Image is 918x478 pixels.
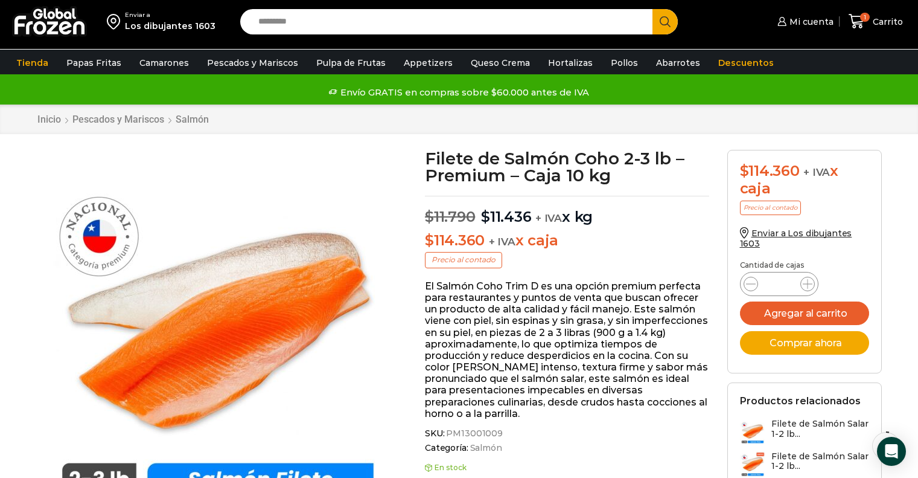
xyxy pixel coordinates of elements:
a: Descuentos [712,51,780,74]
div: Open Intercom Messenger [877,437,906,466]
h1: Filete de Salmón Coho 2-3 lb – Premium – Caja 10 kg [425,150,709,184]
span: + IVA [535,212,562,224]
a: Hortalizas [542,51,599,74]
a: Mi cuenta [774,10,834,34]
bdi: 11.790 [425,208,475,225]
h2: Productos relacionados [740,395,861,407]
a: Appetizers [398,51,459,74]
bdi: 114.360 [425,231,485,249]
span: PM13001009 [444,428,503,439]
p: Precio al contado [740,201,801,215]
a: Inicio [37,114,62,125]
a: Filete de Salmón Salar 1-2 lb... [740,451,869,477]
p: En stock [425,463,709,472]
a: Salmón [468,443,502,453]
span: 1 [860,13,870,22]
a: Pulpa de Frutas [310,51,392,74]
h3: Filete de Salmón Salar 1-2 lb... [771,419,869,439]
a: Abarrotes [650,51,706,74]
span: Mi cuenta [786,16,834,28]
a: Filete de Salmón Salar 1-2 lb... [740,419,869,445]
bdi: 11.436 [481,208,531,225]
p: x caja [425,232,709,250]
div: Enviar a [125,11,215,19]
a: Pescados y Mariscos [201,51,304,74]
a: Papas Fritas [60,51,127,74]
div: x caja [740,163,869,198]
span: SKU: [425,428,709,439]
span: $ [740,162,749,179]
button: Agregar al carrito [740,302,869,325]
p: El Salmón Coho Trim D es una opción premium perfecta para restaurantes y puntos de venta que busc... [425,280,709,419]
a: Camarones [133,51,195,74]
button: Comprar ahora [740,331,869,355]
a: Enviar a Los dibujantes 1603 [740,228,852,249]
span: $ [425,208,434,225]
span: + IVA [489,236,515,248]
img: address-field-icon.svg [107,11,125,31]
span: Carrito [870,16,903,28]
h3: Filete de Salmón Salar 1-2 lb... [771,451,869,472]
p: Precio al contado [425,252,502,268]
div: Los dibujantes 1603 [125,20,215,32]
span: $ [481,208,490,225]
nav: Breadcrumb [37,114,209,125]
a: Salmón [175,114,209,125]
a: Pescados y Mariscos [72,114,165,125]
button: Search button [652,9,678,34]
span: Categoría: [425,443,709,453]
p: Cantidad de cajas [740,261,869,270]
span: + IVA [803,166,830,178]
a: Tienda [10,51,54,74]
a: Pollos [605,51,644,74]
a: Queso Crema [465,51,536,74]
input: Product quantity [768,276,791,292]
bdi: 114.360 [740,162,800,179]
a: 1 Carrito [846,7,906,36]
p: x kg [425,196,709,226]
span: $ [425,231,434,249]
